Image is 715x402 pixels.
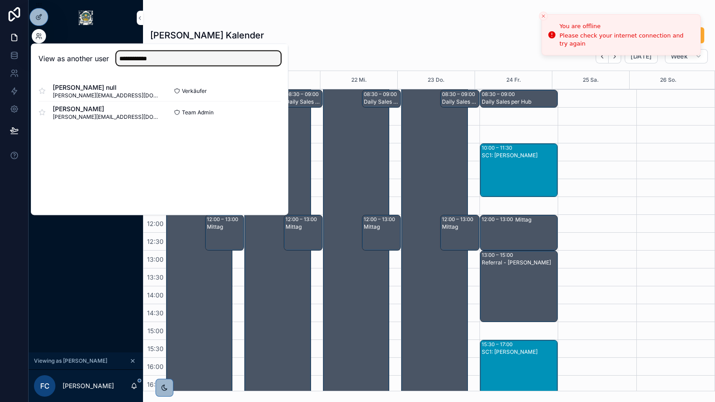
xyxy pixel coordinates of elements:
div: Mittag [515,216,557,223]
div: Referral - [PERSON_NAME] [482,259,557,266]
div: You are offline [559,22,693,31]
span: [PERSON_NAME] null [53,83,160,92]
div: 08:30 – 09:00Daily Sales per Hub [284,90,322,107]
div: 08:30 – 09:00 [364,91,399,98]
button: Back [596,50,609,63]
span: 15:00 [145,327,166,335]
div: 12:00 – 13:00 [442,216,475,223]
span: 13:00 [145,255,166,263]
span: [PERSON_NAME] [53,105,160,113]
span: 13:30 [145,273,166,281]
span: Viewing as [PERSON_NAME] [34,357,107,364]
span: 15:30 [145,345,166,352]
button: Week [665,49,708,63]
div: 15:30 – 17:00SC1: [PERSON_NAME] [480,340,557,393]
span: [DATE] [631,52,652,60]
button: Close toast [539,12,548,21]
span: [PERSON_NAME][EMAIL_ADDRESS][DOMAIN_NAME] [53,113,160,121]
span: 16:30 [145,381,166,388]
div: Daily Sales per Hub [442,98,478,105]
div: 12:00 – 13:00 [482,216,515,223]
button: 24 Fr. [506,71,521,89]
div: Mittag [286,223,322,230]
button: Next [609,50,621,63]
div: 08:30 – 09:00 [442,91,477,98]
div: SC1: [PERSON_NAME] [482,348,557,356]
button: 22 Mi. [351,71,367,89]
span: 16:00 [145,363,166,370]
div: 12:00 – 13:00 [286,216,319,223]
div: Daily Sales per Hub [482,98,557,105]
span: FC [40,381,50,391]
div: 12:00 – 13:00Mittag [441,215,479,250]
div: Mittag [364,223,400,230]
div: 13:00 – 15:00Referral - [PERSON_NAME] [480,251,557,322]
div: Daily Sales per Hub [364,98,400,105]
div: 12:00 – 13:00Mittag [362,215,400,250]
div: 08:30 – 09:00 [482,91,517,98]
div: Mittag [442,223,478,230]
span: Verkäufer [182,87,207,94]
div: 10:00 – 11:30 [482,144,514,151]
div: 12:00 – 13:00Mittag [480,215,557,250]
div: SC1: [PERSON_NAME] [482,152,557,159]
button: 23 Do. [428,71,445,89]
span: 14:30 [145,309,166,317]
div: 08:30 – 09:00Daily Sales per Hub [441,90,479,107]
div: 08:30 – 09:00Daily Sales per Hub [480,90,557,107]
img: App logo [79,11,93,25]
div: 13:00 – 15:00 [482,251,515,259]
a: Monatliche Performance [34,42,138,58]
div: 12:00 – 13:00 [207,216,240,223]
div: Daily Sales per Hub [286,98,322,105]
span: 12:30 [145,238,166,245]
p: [PERSON_NAME] [63,381,114,390]
div: scrollable content [29,36,143,213]
div: 12:00 – 13:00 [364,216,397,223]
div: 10:00 – 11:30SC1: [PERSON_NAME] [480,144,557,197]
div: 12:00 – 13:00Mittag [284,215,322,250]
div: 15:30 – 17:00 [482,341,515,348]
button: 25 Sa. [583,71,599,89]
span: [PERSON_NAME][EMAIL_ADDRESS][DOMAIN_NAME] [53,92,160,99]
div: 08:30 – 09:00Daily Sales per Hub [362,90,400,107]
h1: [PERSON_NAME] Kalender [150,29,264,42]
div: 08:30 – 09:00 [286,91,321,98]
div: Mittag [207,223,243,230]
span: Team Admin [182,109,214,116]
h2: View as another user [38,53,109,64]
span: 14:00 [145,291,166,299]
div: 12:00 – 13:00Mittag [206,215,244,250]
div: Please check your internet connection and try again [559,32,693,48]
button: [DATE] [625,49,657,63]
span: Week [671,52,688,60]
button: 26 So. [660,71,677,89]
span: 12:00 [145,220,166,227]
